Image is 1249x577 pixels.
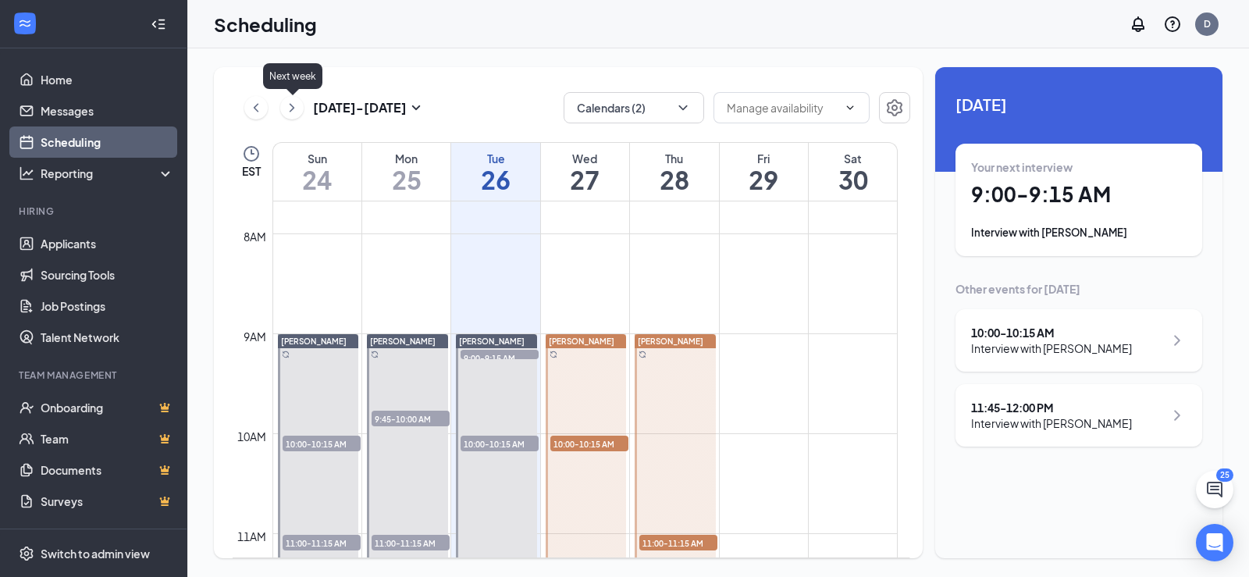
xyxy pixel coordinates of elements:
[283,535,361,550] span: 11:00-11:15 AM
[1163,15,1182,34] svg: QuestionInfo
[372,535,450,550] span: 11:00-11:15 AM
[362,166,450,193] h1: 25
[273,151,361,166] div: Sun
[1216,468,1233,482] div: 25
[720,166,808,193] h1: 29
[550,436,628,451] span: 10:00-10:15 AM
[151,16,166,32] svg: Collapse
[809,143,897,201] a: August 30, 2025
[955,92,1202,116] span: [DATE]
[630,151,718,166] div: Thu
[461,436,539,451] span: 10:00-10:15 AM
[955,281,1202,297] div: Other events for [DATE]
[459,337,525,346] span: [PERSON_NAME]
[461,350,539,365] span: 9:00-9:15 AM
[240,328,269,345] div: 9am
[971,181,1187,208] h1: 9:00 - 9:15 AM
[280,96,304,119] button: ChevronRight
[19,166,34,181] svg: Analysis
[451,143,539,201] a: August 26, 2025
[41,259,174,290] a: Sourcing Tools
[1204,17,1211,30] div: D
[313,99,407,116] h3: [DATE] - [DATE]
[809,151,897,166] div: Sat
[371,351,379,358] svg: Sync
[451,151,539,166] div: Tue
[727,99,838,116] input: Manage availability
[263,63,322,89] div: Next week
[971,340,1132,356] div: Interview with [PERSON_NAME]
[41,454,174,486] a: DocumentsCrown
[541,166,629,193] h1: 27
[1168,406,1187,425] svg: ChevronRight
[362,143,450,201] a: August 25, 2025
[971,325,1132,340] div: 10:00 - 10:15 AM
[1129,15,1148,34] svg: Notifications
[1196,524,1233,561] div: Open Intercom Messenger
[885,98,904,117] svg: Settings
[720,143,808,201] a: August 29, 2025
[242,144,261,163] svg: Clock
[370,337,436,346] span: [PERSON_NAME]
[19,205,171,218] div: Hiring
[372,411,450,426] span: 9:45-10:00 AM
[281,337,347,346] span: [PERSON_NAME]
[283,436,361,451] span: 10:00-10:15 AM
[549,337,614,346] span: [PERSON_NAME]
[451,166,539,193] h1: 26
[630,143,718,201] a: August 28, 2025
[248,98,264,117] svg: ChevronLeft
[541,143,629,201] a: August 27, 2025
[720,151,808,166] div: Fri
[234,528,269,545] div: 11am
[41,64,174,95] a: Home
[971,159,1187,175] div: Your next interview
[273,166,361,193] h1: 24
[541,151,629,166] div: Wed
[41,95,174,126] a: Messages
[41,228,174,259] a: Applicants
[675,100,691,116] svg: ChevronDown
[19,369,171,382] div: Team Management
[407,98,425,117] svg: SmallChevronDown
[234,428,269,445] div: 10am
[879,92,910,123] button: Settings
[550,351,557,358] svg: Sync
[41,322,174,353] a: Talent Network
[17,16,33,31] svg: WorkstreamLogo
[971,400,1132,415] div: 11:45 - 12:00 PM
[240,228,269,245] div: 8am
[844,102,856,114] svg: ChevronDown
[41,290,174,322] a: Job Postings
[284,98,300,117] svg: ChevronRight
[41,486,174,517] a: SurveysCrown
[639,351,646,358] svg: Sync
[19,546,34,561] svg: Settings
[282,351,290,358] svg: Sync
[564,92,704,123] button: Calendars (2)ChevronDown
[971,415,1132,431] div: Interview with [PERSON_NAME]
[362,151,450,166] div: Mon
[41,126,174,158] a: Scheduling
[809,166,897,193] h1: 30
[242,163,261,179] span: EST
[638,337,703,346] span: [PERSON_NAME]
[41,166,175,181] div: Reporting
[1196,471,1233,508] button: ChatActive
[971,225,1187,240] div: Interview with [PERSON_NAME]
[1168,331,1187,350] svg: ChevronRight
[244,96,268,119] button: ChevronLeft
[639,535,717,550] span: 11:00-11:15 AM
[41,546,150,561] div: Switch to admin view
[214,11,317,37] h1: Scheduling
[1205,480,1224,499] svg: ChatActive
[630,166,718,193] h1: 28
[273,143,361,201] a: August 24, 2025
[41,423,174,454] a: TeamCrown
[41,392,174,423] a: OnboardingCrown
